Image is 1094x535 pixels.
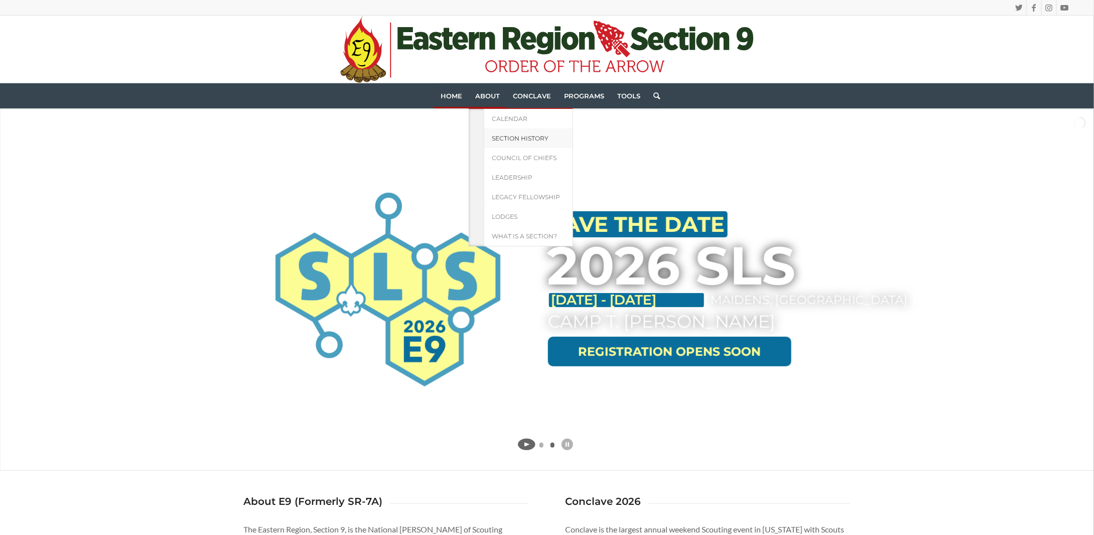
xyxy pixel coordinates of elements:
[617,92,640,100] span: Tools
[492,174,532,181] span: Leadership
[550,442,556,449] a: jump to slide 2
[243,496,382,507] h3: About E9 (Formerly SR-7A)
[484,207,573,226] a: Lodges
[548,309,794,334] p: CAMP T. [PERSON_NAME]
[564,92,604,100] span: Programs
[492,193,560,201] span: Legacy Fellowship
[484,187,573,207] a: Legacy Fellowship
[611,83,647,108] a: Tools
[506,83,558,108] a: Conclave
[492,115,527,122] span: Calendar
[549,293,704,307] p: [DATE] - [DATE]
[492,135,549,142] span: Section History
[513,92,551,100] span: Conclave
[558,83,611,108] a: Programs
[484,168,573,187] a: Leadership
[441,92,462,100] span: Home
[492,232,557,240] span: What is a Section?
[647,83,660,108] a: Search
[469,83,506,108] a: About
[547,211,728,237] h2: SAVE THE DATE
[434,83,469,108] a: Home
[484,226,573,246] a: What is a Section?
[547,237,795,294] h1: 2026 SLS
[484,109,573,128] a: Calendar
[561,438,574,451] a: stop slideshow
[492,213,517,220] span: Lodges
[475,92,500,100] span: About
[538,442,544,449] a: jump to slide 1
[492,154,557,162] span: Council of Chiefs
[484,148,573,168] a: Council of Chiefs
[516,438,537,451] a: start slideshow
[484,128,573,148] a: Section History
[565,496,641,507] h3: Conclave 2026
[711,292,792,309] p: MAIDENS, [GEOGRAPHIC_DATA]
